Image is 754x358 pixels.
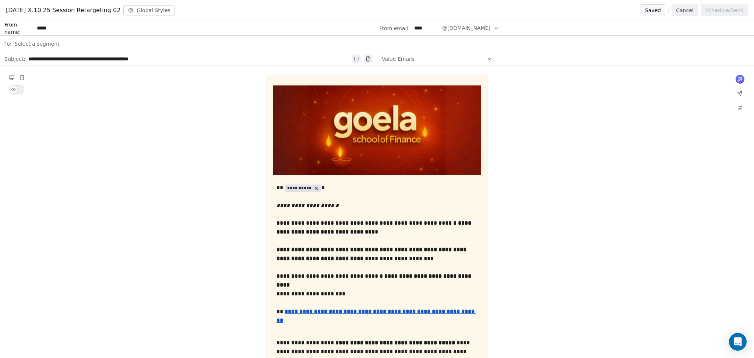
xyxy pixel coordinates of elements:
span: [DATE] X.10.25 Session Retargeting 02 [6,6,120,15]
span: From email: [380,25,410,32]
button: Saved [641,4,665,16]
button: Schedule/Send [701,4,748,16]
div: Open Intercom Messenger [729,333,747,351]
button: Cancel [672,4,698,16]
span: Subject: [4,55,25,65]
span: Value Emails [382,55,415,63]
span: @[DOMAIN_NAME] [442,24,490,32]
button: Global Styles [123,5,175,15]
span: Select a segment [14,40,59,48]
span: From name: [4,21,34,36]
span: To: [4,40,11,48]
